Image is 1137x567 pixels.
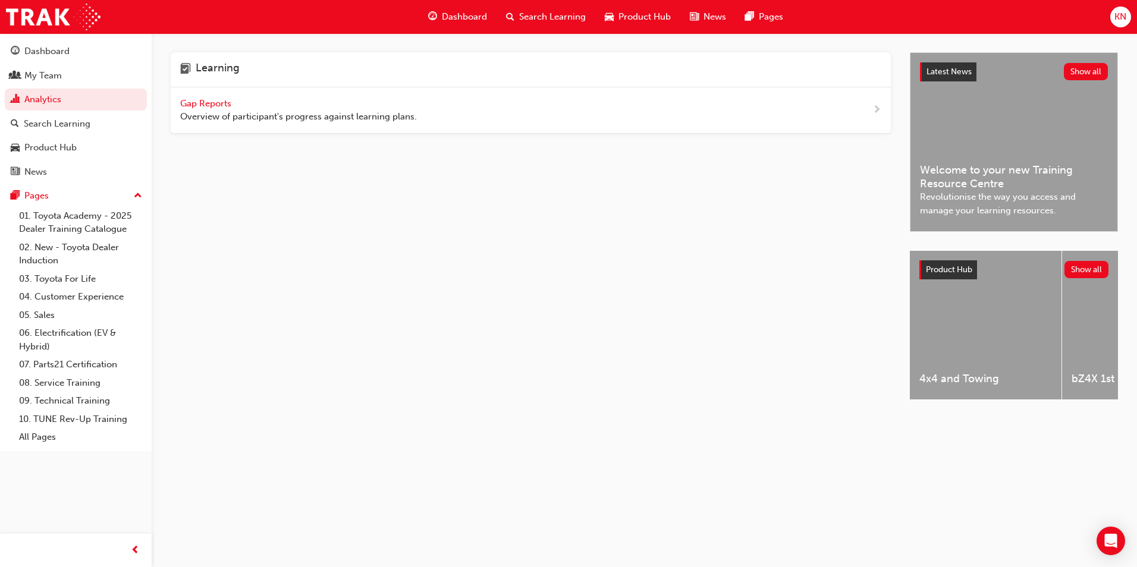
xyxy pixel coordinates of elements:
[171,87,891,134] a: Gap Reports Overview of participant's progress against learning plans.next-icon
[519,10,586,24] span: Search Learning
[920,62,1108,81] a: Latest NewsShow all
[910,251,1061,399] a: 4x4 and Towing
[926,264,972,275] span: Product Hub
[180,110,417,124] span: Overview of participant's progress against learning plans.
[131,543,140,558] span: prev-icon
[11,119,19,130] span: search-icon
[14,410,147,429] a: 10. TUNE Rev-Up Training
[11,191,20,201] span: pages-icon
[5,137,147,159] a: Product Hub
[690,10,699,24] span: news-icon
[703,10,726,24] span: News
[14,428,147,446] a: All Pages
[134,188,142,204] span: up-icon
[1110,7,1131,27] button: KN
[180,62,191,77] span: learning-icon
[24,141,77,155] div: Product Hub
[196,62,240,77] h4: Learning
[1114,10,1126,24] span: KN
[680,5,736,29] a: news-iconNews
[419,5,497,29] a: guage-iconDashboard
[14,324,147,355] a: 06. Electrification (EV & Hybrid)
[920,190,1108,217] span: Revolutionise the way you access and manage your learning resources.
[442,10,487,24] span: Dashboard
[180,98,234,109] span: Gap Reports
[11,46,20,57] span: guage-icon
[11,71,20,81] span: people-icon
[497,5,595,29] a: search-iconSearch Learning
[5,161,147,183] a: News
[24,45,70,58] div: Dashboard
[872,103,881,118] span: next-icon
[745,10,754,24] span: pages-icon
[5,65,147,87] a: My Team
[11,94,20,105] span: chart-icon
[910,52,1118,232] a: Latest NewsShow allWelcome to your new Training Resource CentreRevolutionise the way you access a...
[736,5,793,29] a: pages-iconPages
[1064,261,1109,278] button: Show all
[1097,527,1125,555] div: Open Intercom Messenger
[24,69,62,83] div: My Team
[14,392,147,410] a: 09. Technical Training
[14,238,147,270] a: 02. New - Toyota Dealer Induction
[11,143,20,153] span: car-icon
[1064,63,1108,80] button: Show all
[14,288,147,306] a: 04. Customer Experience
[926,67,972,77] span: Latest News
[5,40,147,62] a: Dashboard
[5,38,147,185] button: DashboardMy TeamAnalyticsSearch LearningProduct HubNews
[14,207,147,238] a: 01. Toyota Academy - 2025 Dealer Training Catalogue
[428,10,437,24] span: guage-icon
[24,189,49,203] div: Pages
[14,270,147,288] a: 03. Toyota For Life
[605,10,614,24] span: car-icon
[14,306,147,325] a: 05. Sales
[5,185,147,207] button: Pages
[5,89,147,111] a: Analytics
[919,372,1052,386] span: 4x4 and Towing
[759,10,783,24] span: Pages
[618,10,671,24] span: Product Hub
[24,117,90,131] div: Search Learning
[6,4,100,30] img: Trak
[5,113,147,135] a: Search Learning
[595,5,680,29] a: car-iconProduct Hub
[919,260,1108,279] a: Product HubShow all
[14,374,147,392] a: 08. Service Training
[506,10,514,24] span: search-icon
[11,167,20,178] span: news-icon
[24,165,47,179] div: News
[920,163,1108,190] span: Welcome to your new Training Resource Centre
[14,355,147,374] a: 07. Parts21 Certification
